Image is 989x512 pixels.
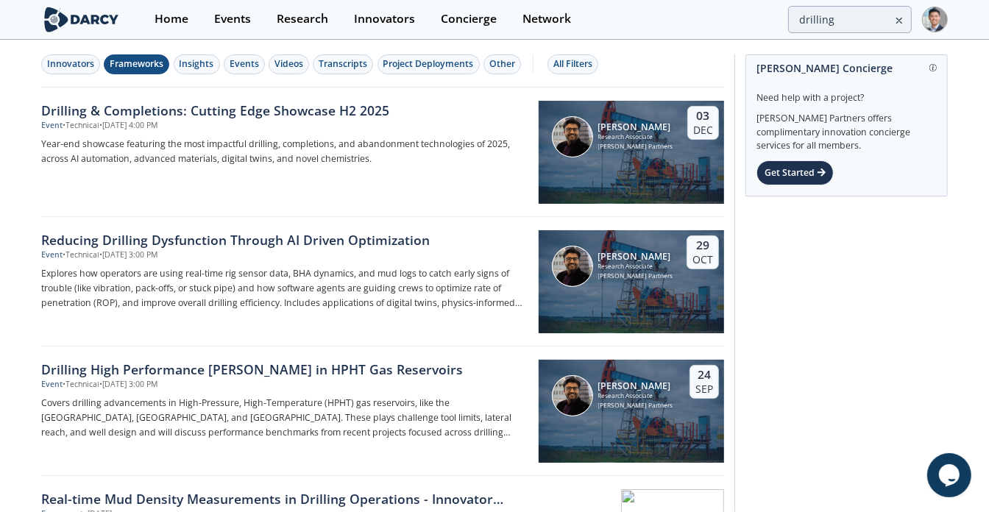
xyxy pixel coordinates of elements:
[63,379,157,391] div: • Technical • [DATE] 3:00 PM
[180,57,214,71] div: Insights
[756,55,937,81] div: [PERSON_NAME] Concierge
[277,13,328,25] div: Research
[214,13,251,25] div: Events
[788,6,912,33] input: Advanced Search
[41,7,121,32] img: logo-wide.svg
[104,54,169,74] button: Frameworks
[922,7,948,32] img: Profile
[269,54,309,74] button: Videos
[110,57,163,71] div: Frameworks
[552,246,593,287] img: Arsalan Ansari
[41,249,63,261] div: Event
[552,375,593,416] img: Arsalan Ansari
[319,57,367,71] div: Transcripts
[41,101,528,120] div: Drilling & Completions: Cutting Edge Showcase H2 2025
[598,381,673,391] div: [PERSON_NAME]
[522,13,571,25] div: Network
[41,266,528,310] p: Explores how operators are using real-time rig sensor data, BHA dynamics, and mud logs to catch e...
[552,116,593,157] img: Arsalan Ansari
[274,57,303,71] div: Videos
[598,252,673,262] div: [PERSON_NAME]
[929,64,937,72] img: information.svg
[41,360,528,379] div: Drilling High Performance [PERSON_NAME] in HPHT Gas Reservoirs
[927,453,974,497] iframe: chat widget
[41,137,528,166] p: Year-end showcase featuring the most impactful drilling, completions, and abandonment technologie...
[693,109,713,124] div: 03
[598,262,673,271] div: Research Associate
[598,132,673,142] div: Research Associate
[693,124,713,137] div: Dec
[598,391,673,401] div: Research Associate
[41,489,528,508] div: Real-time Mud Density Measurements in Drilling Operations - Innovator Comparison
[598,401,673,410] div: [PERSON_NAME] Partners
[695,383,713,396] div: Sep
[155,13,188,25] div: Home
[383,57,474,71] div: Project Deployments
[354,13,415,25] div: Innovators
[441,13,497,25] div: Concierge
[41,217,724,346] a: Reducing Drilling Dysfunction Through AI Driven Optimization Event •Technical•[DATE] 3:00 PM Expl...
[598,142,673,152] div: [PERSON_NAME] Partners
[692,253,713,266] div: Oct
[547,54,598,74] button: All Filters
[41,230,528,249] div: Reducing Drilling Dysfunction Through AI Driven Optimization
[553,57,592,71] div: All Filters
[41,54,100,74] button: Innovators
[41,88,724,217] a: Drilling & Completions: Cutting Edge Showcase H2 2025 Event •Technical•[DATE] 4:00 PM Year-end sh...
[598,271,673,281] div: [PERSON_NAME] Partners
[756,104,937,153] div: [PERSON_NAME] Partners offers complimentary innovation concierge services for all members.
[41,120,63,132] div: Event
[63,120,157,132] div: • Technical • [DATE] 4:00 PM
[230,57,259,71] div: Events
[224,54,265,74] button: Events
[483,54,521,74] button: Other
[692,238,713,253] div: 29
[598,122,673,132] div: [PERSON_NAME]
[41,346,724,476] a: Drilling High Performance [PERSON_NAME] in HPHT Gas Reservoirs Event •Technical•[DATE] 3:00 PM Co...
[41,379,63,391] div: Event
[756,81,937,104] div: Need help with a project?
[377,54,480,74] button: Project Deployments
[47,57,94,71] div: Innovators
[41,396,528,440] p: Covers drilling advancements in High-Pressure, High-Temperature (HPHT) gas reservoirs, like the [...
[174,54,220,74] button: Insights
[313,54,373,74] button: Transcripts
[756,160,834,185] div: Get Started
[695,368,713,383] div: 24
[63,249,157,261] div: • Technical • [DATE] 3:00 PM
[489,57,515,71] div: Other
